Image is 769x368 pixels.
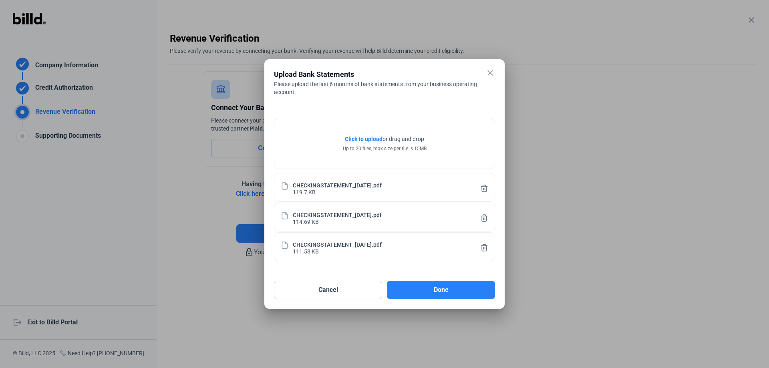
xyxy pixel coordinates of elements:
[387,281,495,299] button: Done
[293,247,319,254] div: 111.58 KB
[274,80,495,96] div: Please upload the last 6 months of bank statements from your business operating account.
[293,181,382,188] div: CHECKINGSTATEMENT_[DATE].pdf
[274,69,475,80] div: Upload Bank Statements
[382,135,424,143] span: or drag and drop
[345,136,382,142] span: Click to upload
[274,281,382,299] button: Cancel
[293,218,319,225] div: 114.69 KB
[293,241,382,247] div: CHECKINGSTATEMENT_[DATE].pdf
[485,68,495,78] mat-icon: close
[343,145,427,152] div: Up to 20 files, max size per file is 15MB
[293,188,316,195] div: 119.7 KB
[293,211,382,218] div: CHECKINGSTATEMENT_[DATE].pdf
